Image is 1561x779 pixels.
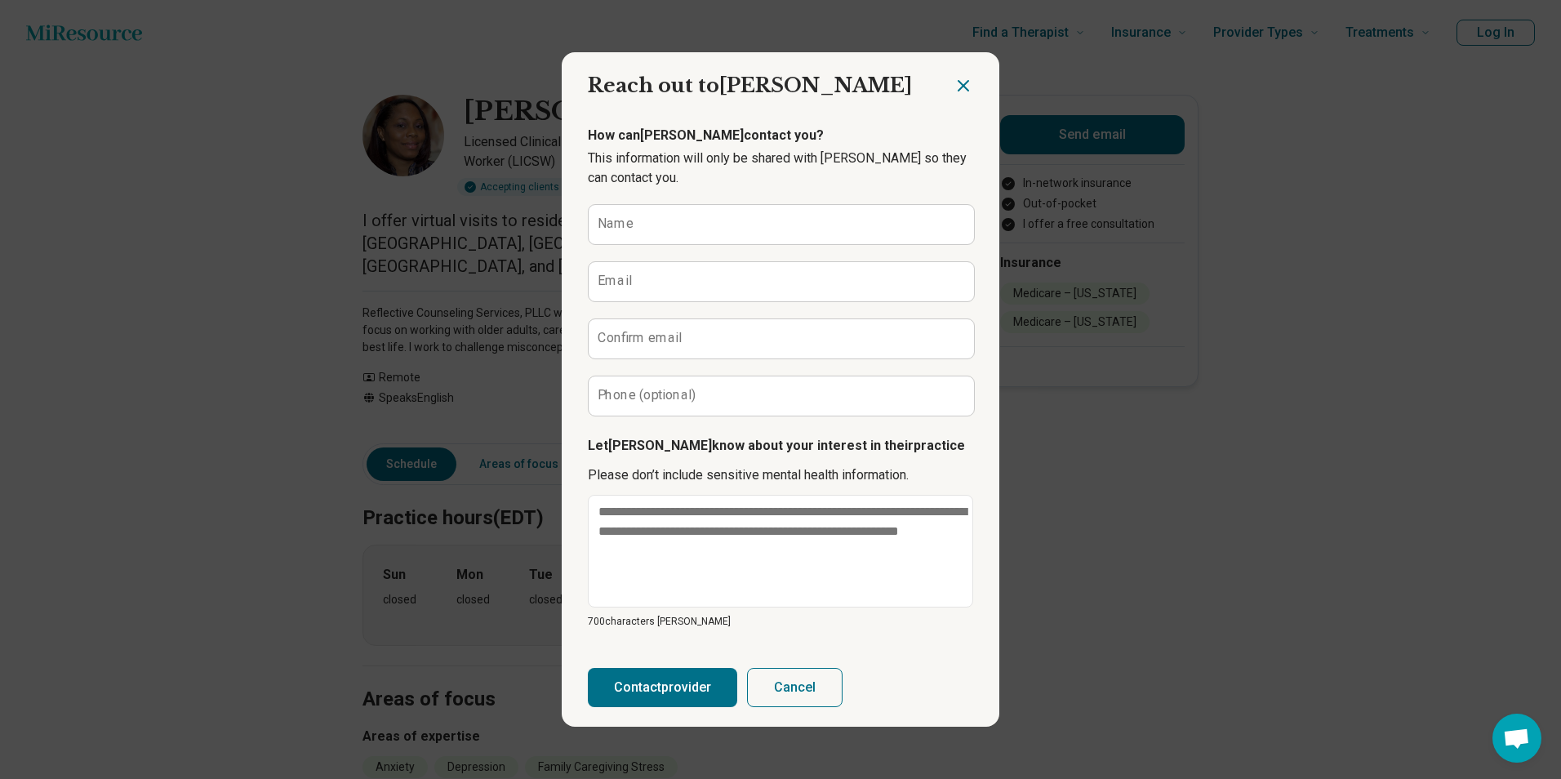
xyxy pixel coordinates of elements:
[598,217,634,230] label: Name
[588,149,973,188] p: This information will only be shared with [PERSON_NAME] so they can contact you.
[588,73,912,97] span: Reach out to [PERSON_NAME]
[598,332,682,345] label: Confirm email
[588,126,973,145] p: How can [PERSON_NAME] contact you?
[588,614,973,629] p: 700 characters [PERSON_NAME]
[598,389,696,402] label: Phone (optional)
[588,436,973,456] p: Let [PERSON_NAME] know about your interest in their practice
[954,76,973,96] button: Close dialog
[588,465,973,485] p: Please don’t include sensitive mental health information.
[588,668,737,707] button: Contactprovider
[747,668,843,707] button: Cancel
[598,274,632,287] label: Email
